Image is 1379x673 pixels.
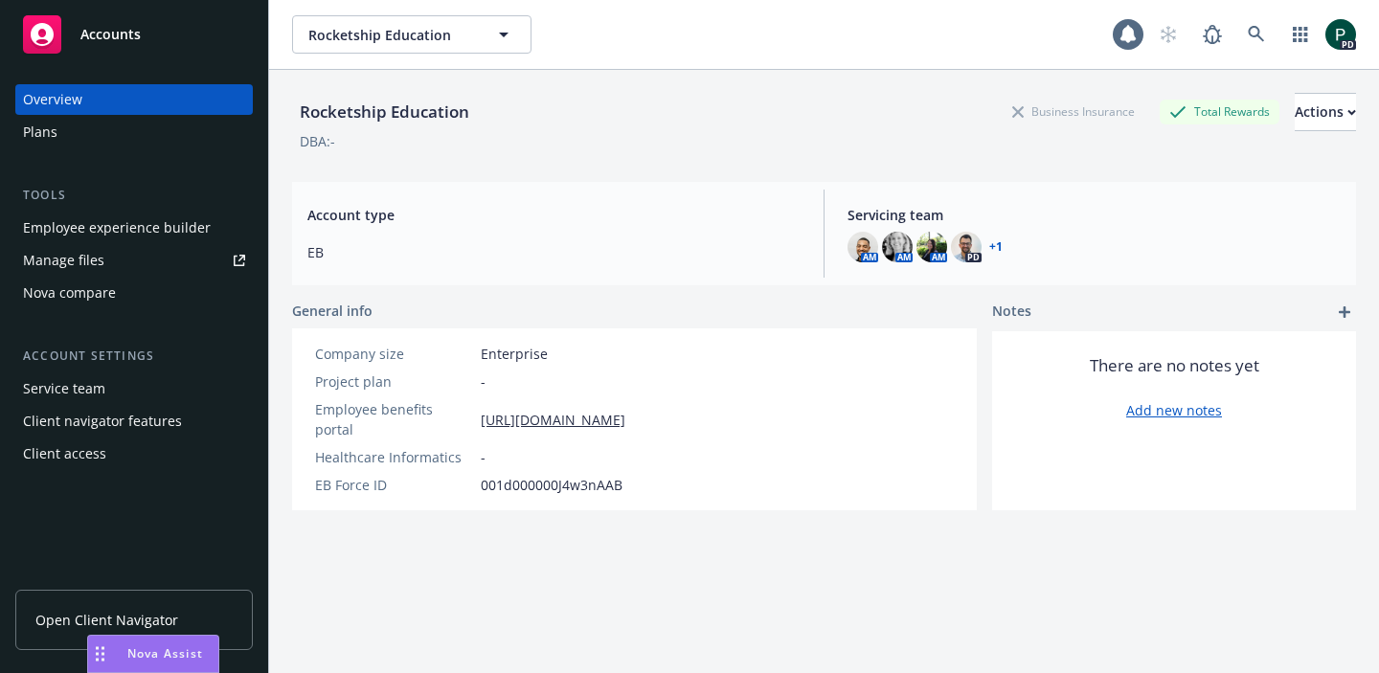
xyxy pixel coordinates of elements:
button: Nova Assist [87,635,219,673]
span: Account type [307,205,801,225]
div: Actions [1295,94,1356,130]
img: photo [848,232,878,262]
a: Add new notes [1126,400,1222,420]
div: Plans [23,117,57,147]
span: Rocketship Education [308,25,474,45]
div: Tools [15,186,253,205]
div: Manage files [23,245,104,276]
button: Actions [1295,93,1356,131]
a: add [1333,301,1356,324]
div: Service team [23,373,105,404]
a: Report a Bug [1193,15,1232,54]
span: There are no notes yet [1090,354,1259,377]
a: Switch app [1281,15,1320,54]
a: Overview [15,84,253,115]
a: Start snowing [1149,15,1187,54]
button: Rocketship Education [292,15,531,54]
span: Servicing team [848,205,1341,225]
img: photo [882,232,913,262]
span: General info [292,301,373,321]
a: Search [1237,15,1276,54]
a: Client access [15,438,253,469]
a: Service team [15,373,253,404]
div: Business Insurance [1003,100,1144,123]
span: - [481,447,486,467]
a: Plans [15,117,253,147]
div: Client navigator features [23,406,182,437]
div: Rocketship Education [292,100,477,124]
div: Client access [23,438,106,469]
span: 001d000000J4w3nAAB [481,475,622,495]
div: Drag to move [88,636,112,672]
a: Manage files [15,245,253,276]
div: Employee benefits portal [315,399,473,439]
div: Project plan [315,371,473,392]
span: Nova Assist [127,645,203,662]
span: Enterprise [481,344,548,364]
a: Accounts [15,8,253,61]
span: Open Client Navigator [35,610,178,630]
img: photo [1325,19,1356,50]
div: Healthcare Informatics [315,447,473,467]
a: Employee experience builder [15,213,253,243]
div: Nova compare [23,278,116,308]
span: EB [307,242,801,262]
img: photo [916,232,947,262]
span: Notes [992,301,1031,324]
div: Total Rewards [1160,100,1279,123]
div: Account settings [15,347,253,366]
div: EB Force ID [315,475,473,495]
a: +1 [989,241,1003,253]
a: [URL][DOMAIN_NAME] [481,410,625,430]
a: Client navigator features [15,406,253,437]
div: Company size [315,344,473,364]
span: Accounts [80,27,141,42]
div: Overview [23,84,82,115]
span: - [481,371,486,392]
div: DBA: - [300,131,335,151]
img: photo [951,232,982,262]
div: Employee experience builder [23,213,211,243]
a: Nova compare [15,278,253,308]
